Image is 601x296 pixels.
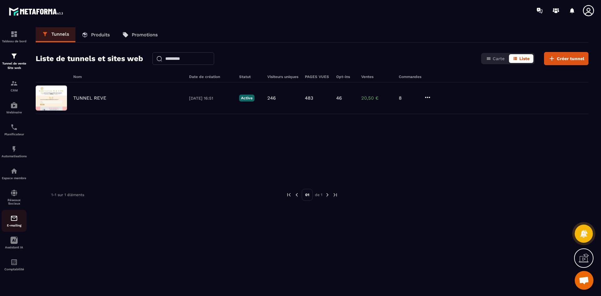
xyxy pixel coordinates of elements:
h6: Visiteurs uniques [267,75,299,79]
a: Tunnels [36,27,75,42]
img: automations [10,145,18,153]
img: scheduler [10,123,18,131]
p: Comptabilité [2,267,27,271]
a: formationformationCRM [2,75,27,97]
button: Créer tunnel [544,52,588,65]
p: Réseaux Sociaux [2,198,27,205]
a: schedulerschedulerPlanificateur [2,119,27,141]
a: automationsautomationsWebinaire [2,97,27,119]
img: next [325,192,330,198]
p: Produits [91,32,110,38]
p: 46 [336,95,342,101]
p: 483 [305,95,313,101]
a: social-networksocial-networkRéseaux Sociaux [2,184,27,210]
h6: Nom [73,75,183,79]
p: E-mailing [2,224,27,227]
img: prev [294,192,300,198]
p: Planificateur [2,132,27,136]
button: Carte [482,54,508,63]
p: Tunnels [51,31,69,37]
p: 1-1 sur 1 éléments [51,193,84,197]
p: Assistant IA [2,246,27,249]
img: formation [10,30,18,38]
img: email [10,215,18,222]
p: Promotions [132,32,158,38]
p: Automatisations [2,154,27,158]
a: Produits [75,27,116,42]
p: CRM [2,89,27,92]
p: [DATE] 16:51 [189,96,233,101]
h6: Statut [239,75,261,79]
p: de 1 [315,192,322,197]
img: logo [9,6,65,17]
a: automationsautomationsAutomatisations [2,141,27,163]
a: automationsautomationsEspace membre [2,163,27,184]
h6: PAGES VUES [305,75,330,79]
img: formation [10,80,18,87]
h6: Date de création [189,75,233,79]
h6: Opt-ins [336,75,355,79]
p: 246 [267,95,276,101]
p: Active [239,95,254,101]
img: automations [10,167,18,175]
a: accountantaccountantComptabilité [2,254,27,276]
a: Promotions [116,27,164,42]
span: Créer tunnel [557,55,584,62]
button: Liste [509,54,533,63]
p: TUNNEL REVE [73,95,106,101]
p: Espace membre [2,176,27,180]
h6: Commandes [399,75,421,79]
div: Ouvrir le chat [575,271,593,290]
img: prev [286,192,292,198]
img: social-network [10,189,18,197]
img: automations [10,101,18,109]
a: formationformationTableau de bord [2,26,27,48]
h2: Liste de tunnels et sites web [36,52,143,65]
span: Carte [493,56,505,61]
img: formation [10,52,18,60]
p: 8 [399,95,418,101]
img: accountant [10,258,18,266]
p: 01 [302,189,313,201]
a: formationformationTunnel de vente Site web [2,48,27,75]
span: Liste [519,56,530,61]
a: emailemailE-mailing [2,210,27,232]
h6: Ventes [361,75,393,79]
p: 20,50 € [361,95,393,101]
img: next [332,192,338,198]
a: Assistant IA [2,232,27,254]
p: Webinaire [2,111,27,114]
p: Tunnel de vente Site web [2,61,27,70]
p: Tableau de bord [2,39,27,43]
img: image [36,86,67,111]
